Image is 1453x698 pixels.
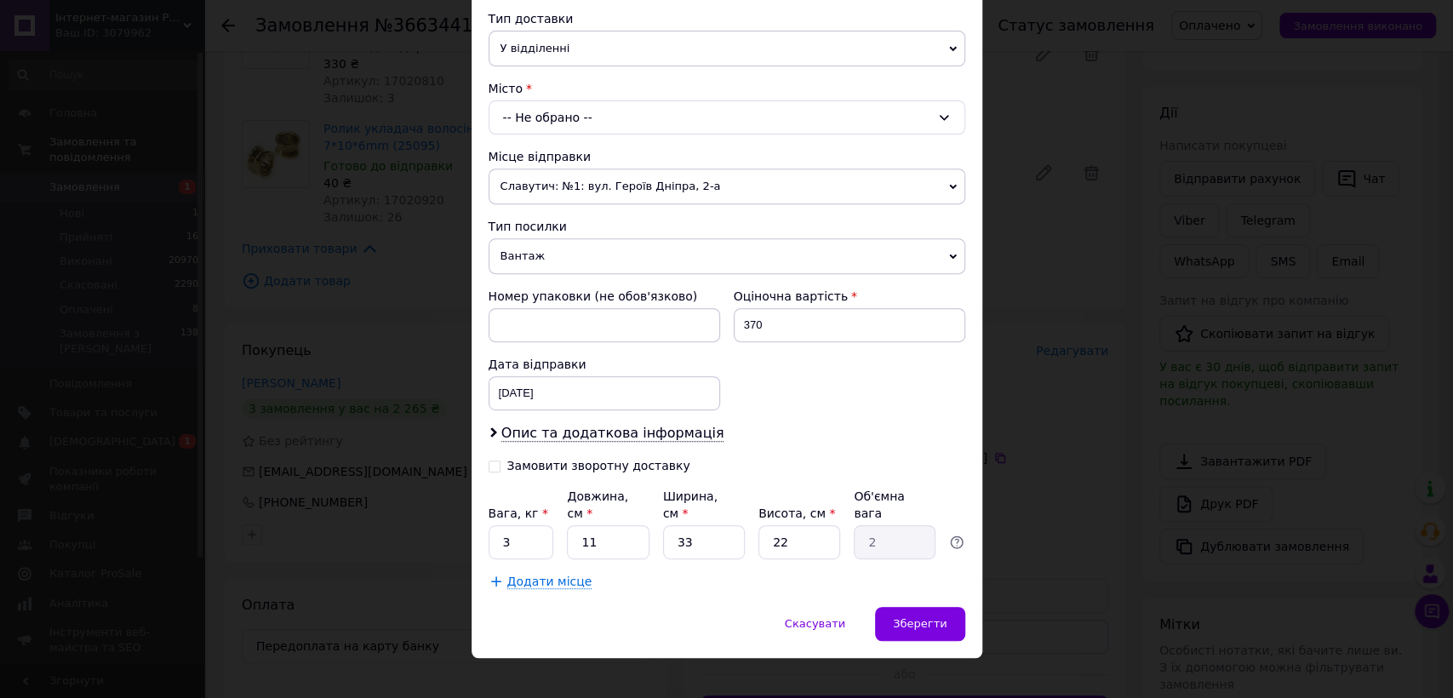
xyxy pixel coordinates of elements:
span: У відділенні [489,31,965,66]
div: Номер упаковки (не обов'язково) [489,288,720,305]
div: Дата відправки [489,356,720,373]
span: Опис та додаткова інформація [501,425,724,442]
span: Славутич: №1: вул. Героїв Дніпра, 2-а [489,169,965,204]
label: Висота, см [758,506,835,520]
span: Скасувати [785,617,845,630]
label: Ширина, см [663,489,718,520]
div: Місто [489,80,965,97]
span: Зберегти [893,617,947,630]
div: Оціночна вартість [734,288,965,305]
label: Вага, кг [489,506,548,520]
div: Замовити зворотну доставку [507,459,690,473]
span: Тип доставки [489,12,574,26]
span: Місце відправки [489,150,592,163]
div: Об'ємна вага [854,488,935,522]
span: Тип посилки [489,220,567,233]
span: Вантаж [489,238,965,274]
span: Додати місце [507,575,592,589]
label: Довжина, см [567,489,628,520]
div: -- Не обрано -- [489,100,965,134]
